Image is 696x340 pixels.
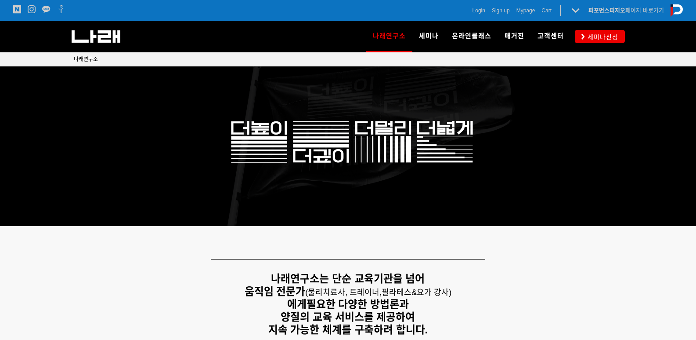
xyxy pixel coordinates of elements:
[382,288,451,297] span: 필라테스&요가 강사)
[308,288,382,297] span: 물리치료사, 트레이너,
[575,30,625,43] a: 세미나신청
[271,273,425,285] strong: 나래연구소는 단순 교육기관을 넘어
[373,29,406,43] span: 나래연구소
[588,7,625,14] strong: 퍼포먼스피지오
[281,311,415,323] strong: 양질의 교육 서비스를 제공하여
[516,6,535,15] a: Mypage
[492,6,510,15] a: Sign up
[74,55,98,64] a: 나래연구소
[452,32,491,40] span: 온라인클래스
[268,324,428,336] strong: 지속 가능한 체계를 구축하려 합니다.
[412,21,445,52] a: 세미나
[537,32,564,40] span: 고객센터
[588,7,664,14] a: 퍼포먼스피지오페이지 바로가기
[445,21,498,52] a: 온라인클래스
[366,21,412,52] a: 나래연구소
[305,288,382,297] span: (
[419,32,439,40] span: 세미나
[245,285,306,297] strong: 움직임 전문가
[287,298,307,310] strong: 에게
[585,33,618,41] span: 세미나신청
[531,21,570,52] a: 고객센터
[74,56,98,62] span: 나래연구소
[541,6,552,15] a: Cart
[498,21,531,52] a: 매거진
[505,32,524,40] span: 매거진
[307,298,409,310] strong: 필요한 다양한 방법론과
[472,6,485,15] a: Login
